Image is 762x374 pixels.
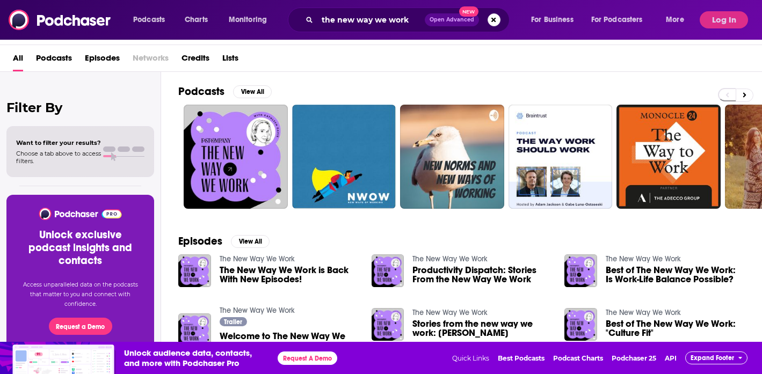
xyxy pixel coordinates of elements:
button: View All [231,235,270,248]
img: Insights visual [12,344,116,374]
a: The New Way We Work [412,308,488,317]
a: Podcast Charts [553,354,603,362]
a: Charts [178,11,214,28]
span: Expand Footer [691,354,734,362]
a: The New Way We Work is Back With New Episodes! [220,266,359,284]
img: Stories from the new way we work: Shantelle [372,308,404,341]
button: open menu [658,11,698,28]
span: Networks [133,49,169,71]
img: Best of The New Way We Work: Is Work-Life Balance Possible? [564,254,597,287]
span: More [666,12,684,27]
span: For Business [531,12,574,27]
span: New [459,6,478,17]
a: Best of The New Way We Work: "Culture Fit" [606,319,745,338]
h2: Filter By [6,100,154,115]
a: Credits [182,49,209,71]
a: API [665,354,677,362]
img: Podchaser - Follow, Share and Rate Podcasts [38,208,122,220]
a: The New Way We Work [606,308,681,317]
span: Quick Links [452,354,489,362]
a: Best of The New Way We Work: Is Work-Life Balance Possible? [606,266,745,284]
button: View All [233,85,272,98]
a: Productivity Dispatch: Stories From the New Way We Work [412,266,551,284]
button: Request A Demo [278,351,337,365]
span: Stories from the new way we work: [PERSON_NAME] [412,319,551,338]
img: Best of The New Way We Work: "Culture Fit" [564,308,597,341]
a: Welcome to The New Way We Work! [220,332,359,350]
a: All [13,49,23,71]
p: Access unparalleled data on the podcasts that matter to you and connect with confidence. [19,280,141,309]
h3: Unlock exclusive podcast insights and contacts [19,229,141,267]
img: Podchaser - Follow, Share and Rate Podcasts [9,10,112,30]
button: open menu [221,11,281,28]
img: Welcome to The New Way We Work! [178,313,211,346]
a: Podcasts [36,49,72,71]
img: Productivity Dispatch: Stories From the New Way We Work [372,254,404,287]
a: Lists [222,49,238,71]
span: Open Advanced [430,17,474,23]
span: Monitoring [229,12,267,27]
a: The New Way We Work [220,306,295,315]
span: Trailer [224,319,242,325]
a: Stories from the new way we work: Shantelle [412,319,551,338]
a: Best Podcasts [498,354,545,362]
span: Unlock audience data, contacts, and more with Podchaser Pro [124,348,269,368]
span: Charts [185,12,208,27]
div: Search podcasts, credits, & more... [298,8,520,32]
a: Episodes [85,49,120,71]
button: Request a Demo [49,318,112,335]
a: PodcastsView All [178,85,272,98]
button: open menu [524,11,587,28]
h2: Podcasts [178,85,224,98]
span: Podcasts [133,12,165,27]
button: Open AdvancedNew [425,13,479,26]
span: Choose a tab above to access filters. [16,150,101,165]
h2: Episodes [178,234,222,248]
span: For Podcasters [591,12,643,27]
button: open menu [126,11,179,28]
a: Podchaser 25 [612,354,656,362]
button: Log In [700,11,748,28]
button: open menu [584,11,658,28]
a: The New Way We Work [412,254,488,263]
span: Want to filter your results? [16,139,101,146]
a: The New Way We Work [606,254,681,263]
img: The New Way We Work is Back With New Episodes! [178,254,211,287]
input: Search podcasts, credits, & more... [317,11,425,28]
a: The New Way We Work [220,254,295,263]
button: Expand Footer [685,351,748,364]
a: EpisodesView All [178,234,270,248]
